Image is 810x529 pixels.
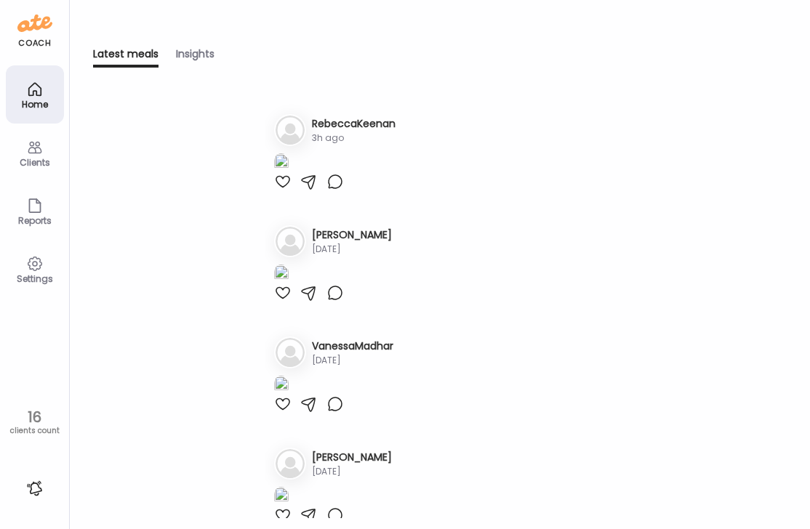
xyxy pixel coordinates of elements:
[312,132,396,145] div: 3h ago
[5,426,64,436] div: clients count
[312,116,396,132] h3: RebeccaKeenan
[274,487,289,506] img: images%2Fijwlmmofs0PpMxH0t1j0EsIUdnv1%2FlhE1BKMEFuRW9kHyftDW%2F3INyPGyjp8w4x5NYDTdv_1080
[312,243,392,256] div: [DATE]
[312,227,392,243] h3: [PERSON_NAME]
[17,12,52,35] img: ate
[276,227,305,256] img: bg-avatar-default.svg
[9,158,61,167] div: Clients
[312,339,393,354] h3: VanessaMadhar
[176,47,214,68] div: Insights
[9,216,61,225] div: Reports
[274,153,289,173] img: images%2FwXvtVaBLE9QZZjPEp2dOBecXzjn1%2FEUPkuaT7uKAF3q8N6wTR%2F2eo2wiOjUra35bgUsBrY_1080
[312,354,393,367] div: [DATE]
[93,47,159,68] div: Latest meals
[18,37,51,49] div: coach
[312,450,392,465] h3: [PERSON_NAME]
[274,376,289,395] img: images%2FDi8AHsk0FhgTy93flLmcDD2woT93%2FqSK7KL5ZolS0QyRTkJbv%2FrO5EkxoHs1X6gxTSdXLp_1080
[276,116,305,145] img: bg-avatar-default.svg
[9,100,61,109] div: Home
[5,408,64,426] div: 16
[274,264,289,284] img: images%2FO3UxEIRWTGePT5LPknARkdGTN3I2%2FIaJu8glucQj7B4mhTvE6%2FkmgwcGte2UAjPpq1VhcI_1080
[276,338,305,367] img: bg-avatar-default.svg
[9,274,61,283] div: Settings
[276,449,305,478] img: bg-avatar-default.svg
[312,465,392,478] div: [DATE]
